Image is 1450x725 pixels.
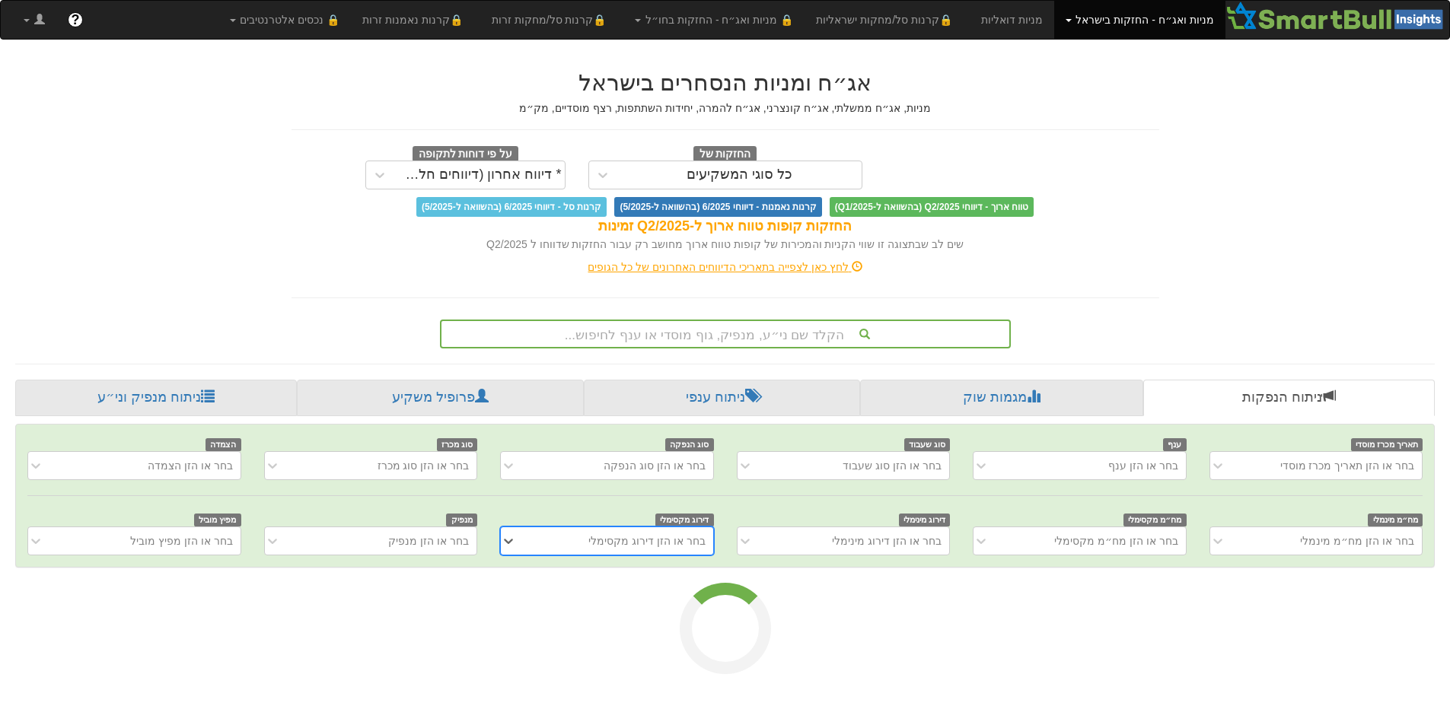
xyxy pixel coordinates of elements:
span: מנפיק [446,514,477,526]
span: מפיץ מוביל [194,514,241,526]
div: בחר או הזן סוג מכרז [378,458,470,473]
div: * דיווח אחרון (דיווחים חלקיים) [397,167,562,183]
a: מניות ואג״ח - החזקות בישראל [1054,1,1225,39]
span: קרנות נאמנות - דיווחי 6/2025 (בהשוואה ל-5/2025) [614,197,821,217]
div: בחר או הזן סוג שעבוד [843,458,942,473]
a: 🔒 מניות ואג״ח - החזקות בחו״ל [623,1,805,39]
span: ענף [1163,438,1187,451]
a: ? [56,1,94,39]
span: סוג מכרז [437,438,478,451]
div: בחר או הזן מנפיק [388,533,469,549]
h2: אג״ח ומניות הנסחרים בישראל [292,70,1159,95]
div: בחר או הזן מפיץ מוביל [130,533,233,549]
div: בחר או הזן דירוג מינימלי [832,533,942,549]
span: החזקות של [693,146,757,163]
span: הצמדה [206,438,241,451]
span: מח״מ מינמלי [1368,514,1423,526]
div: בחר או הזן דירוג מקסימלי [588,533,706,549]
a: 🔒קרנות נאמנות זרות [351,1,480,39]
span: סוג שעבוד [904,438,951,451]
div: שים לב שבתצוגה זו שווי הקניות והמכירות של קופות טווח ארוך מחושב רק עבור החזקות שדווחו ל Q2/2025 [292,237,1159,252]
div: בחר או הזן סוג הנפקה [604,458,706,473]
a: מניות דואליות [970,1,1054,39]
div: בחר או הזן הצמדה [148,458,233,473]
div: כל סוגי המשקיעים [687,167,792,183]
div: הקלד שם ני״ע, מנפיק, גוף מוסדי או ענף לחיפוש... [441,321,1009,347]
span: דירוג מקסימלי [655,514,714,526]
div: בחר או הזן תאריך מכרז מוסדי [1280,458,1414,473]
span: ? [71,12,79,27]
div: החזקות קופות טווח ארוך ל-Q2/2025 זמינות [292,217,1159,237]
a: 🔒קרנות סל/מחקות ישראליות [805,1,969,39]
div: בחר או הזן מח״מ מקסימלי [1054,533,1178,549]
a: 🔒קרנות סל/מחקות זרות [480,1,623,39]
a: ניתוח מנפיק וני״ע [15,380,297,416]
div: בחר או הזן מח״מ מינמלי [1300,533,1414,549]
a: 🔒 נכסים אלטרנטיבים [218,1,352,39]
a: ניתוח ענפי [584,380,860,416]
a: פרופיל משקיע [297,380,583,416]
span: מח״מ מקסימלי [1123,514,1187,526]
a: מגמות שוק [860,380,1142,416]
img: Smartbull [1225,1,1449,31]
div: בחר או הזן ענף [1108,458,1178,473]
span: דירוג מינימלי [899,514,951,526]
span: על פי דוחות לתקופה [413,146,518,163]
div: לחץ כאן לצפייה בתאריכי הדיווחים האחרונים של כל הגופים [280,259,1171,275]
span: סוג הנפקה [665,438,714,451]
span: טווח ארוך - דיווחי Q2/2025 (בהשוואה ל-Q1/2025) [830,197,1034,217]
h5: מניות, אג״ח ממשלתי, אג״ח קונצרני, אג״ח להמרה, יחידות השתתפות, רצף מוסדיים, מק״מ [292,103,1159,114]
a: ניתוח הנפקות [1143,380,1435,416]
span: קרנות סל - דיווחי 6/2025 (בהשוואה ל-5/2025) [416,197,607,217]
span: תאריך מכרז מוסדי [1351,438,1423,451]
